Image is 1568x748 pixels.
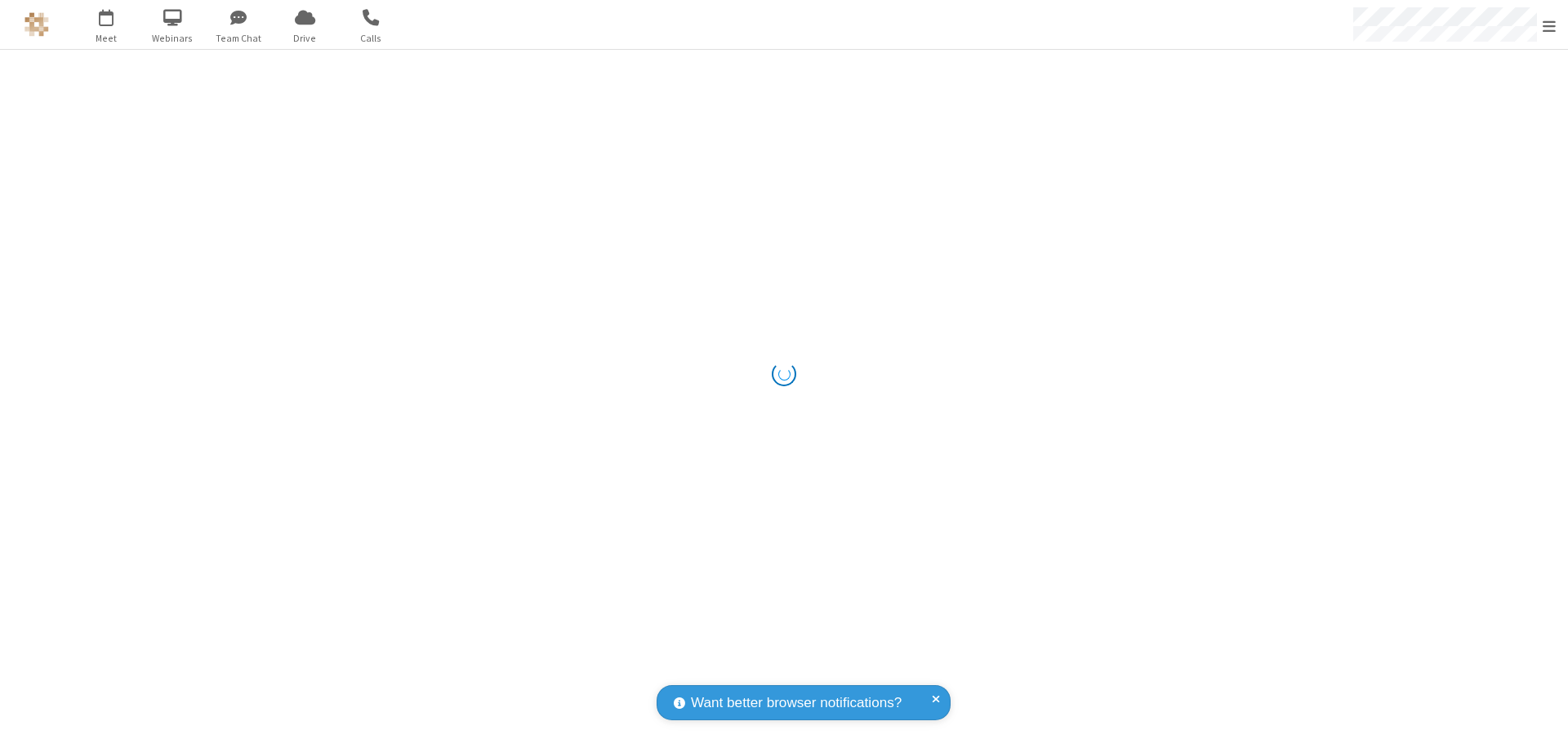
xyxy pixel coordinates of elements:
[691,692,902,714] span: Want better browser notifications?
[76,31,137,46] span: Meet
[341,31,402,46] span: Calls
[142,31,203,46] span: Webinars
[274,31,336,46] span: Drive
[208,31,269,46] span: Team Chat
[24,12,49,37] img: QA Selenium DO NOT DELETE OR CHANGE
